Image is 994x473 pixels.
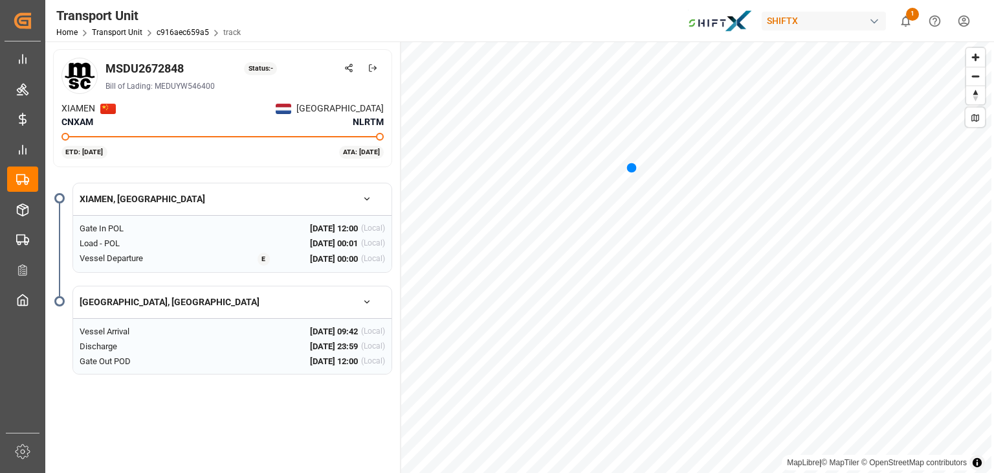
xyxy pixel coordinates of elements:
div: (Local) [361,340,385,353]
button: [GEOGRAPHIC_DATA], [GEOGRAPHIC_DATA] [73,291,392,314]
summary: Toggle attribution [969,455,985,470]
span: [DATE] 12:00 [310,355,358,368]
button: Reset bearing to north [966,86,985,104]
span: [GEOGRAPHIC_DATA] [296,102,384,115]
span: [DATE] 00:00 [310,253,358,266]
span: 1 [906,8,919,21]
a: Home [56,28,78,37]
a: © OpenStreetMap contributors [861,458,967,467]
div: Gate Out POD [80,355,193,368]
div: (Local) [361,237,385,250]
div: ETD: [DATE] [61,146,107,159]
div: Transport Unit [56,6,241,25]
div: Vessel Departure [80,252,193,266]
span: [DATE] 12:00 [310,222,358,235]
div: MSDU2672848 [105,60,184,77]
div: Map marker [626,161,637,174]
span: XIAMEN [61,102,95,115]
span: CNXAM [61,117,93,127]
img: Netherlands [276,104,291,114]
span: NLRTM [353,115,384,129]
div: Discharge [80,340,193,353]
div: ATA: [DATE] [339,146,384,159]
div: Gate In POL [80,222,193,235]
button: SHIFTX [762,8,891,33]
button: Zoom in [966,48,985,67]
span: [DATE] 00:01 [310,237,358,250]
img: Bildschirmfoto%202024-11-13%20um%2009.31.44.png_1731487080.png [688,10,753,32]
img: Netherlands [100,104,116,114]
div: SHIFTX [762,12,886,30]
span: [DATE] 23:59 [310,340,358,353]
button: Help Center [920,6,949,36]
div: (Local) [361,355,385,368]
div: (Local) [361,325,385,338]
div: | [787,456,967,469]
div: (Local) [361,253,385,266]
a: © MapTiler [821,458,859,467]
img: Carrier Logo [63,60,96,92]
a: c916aec659a5 [157,28,209,37]
div: (Local) [361,222,385,235]
span: [DATE] 09:42 [310,325,358,338]
div: Bill of Lading: MEDUYW546400 [105,80,384,92]
button: XIAMEN, [GEOGRAPHIC_DATA] [73,188,392,211]
div: Status: - [244,62,277,75]
a: Transport Unit [92,28,142,37]
button: Zoom out [966,67,985,86]
div: Vessel Arrival [80,325,193,338]
button: show 1 new notifications [891,6,920,36]
a: MapLibre [787,458,819,467]
div: E [258,253,270,266]
div: Load - POL [80,237,193,250]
